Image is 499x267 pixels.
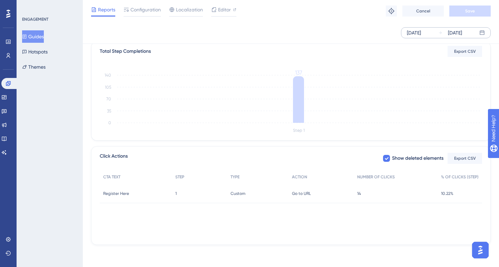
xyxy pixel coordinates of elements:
button: Guides [22,30,44,43]
span: Localization [176,6,203,14]
button: Cancel [402,6,444,17]
div: [DATE] [448,29,462,37]
tspan: 0 [108,120,111,125]
span: Save [465,8,475,14]
div: Total Step Completions [100,47,151,56]
button: Export CSV [448,153,482,164]
button: Export CSV [448,46,482,57]
span: Export CSV [454,156,476,161]
span: 14 [357,191,361,196]
span: TYPE [231,174,239,180]
span: % OF CLICKS (STEP) [441,174,479,180]
tspan: Step 1 [293,128,305,133]
span: Custom [231,191,245,196]
div: [DATE] [407,29,421,37]
iframe: UserGuiding AI Assistant Launcher [470,240,491,260]
div: ENGAGEMENT [22,17,48,22]
span: CTA TEXT [103,174,120,180]
tspan: 105 [105,85,111,90]
span: NUMBER OF CLICKS [357,174,395,180]
button: Hotspots [22,46,48,58]
span: Click Actions [100,152,128,165]
span: STEP [175,174,184,180]
span: Cancel [416,8,430,14]
span: 10.22% [441,191,453,196]
span: 1 [175,191,177,196]
button: Save [449,6,491,17]
span: Go to URL [292,191,311,196]
span: Reports [98,6,115,14]
span: ACTION [292,174,307,180]
span: Export CSV [454,49,476,54]
span: Register Here [103,191,129,196]
tspan: 140 [105,73,111,78]
tspan: 137 [295,69,302,76]
tspan: 35 [107,109,111,113]
span: Editor [218,6,231,14]
tspan: 70 [106,97,111,101]
span: Show deleted elements [392,154,443,162]
span: Need Help? [16,2,43,10]
button: Themes [22,61,46,73]
span: Configuration [130,6,161,14]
